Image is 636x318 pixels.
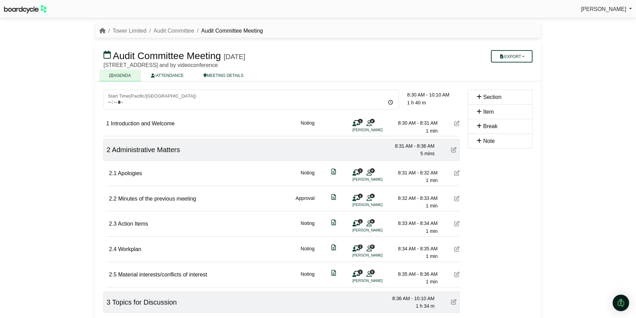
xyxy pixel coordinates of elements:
[109,272,117,277] span: 2.5
[370,270,375,274] span: 9
[352,278,404,284] li: [PERSON_NAME]
[109,170,117,176] span: 2.1
[301,169,315,184] div: Noting
[358,270,363,274] span: 1
[370,168,375,173] span: 9
[426,128,438,134] span: 1 min
[118,170,142,176] span: Apologies
[407,91,460,99] div: 8:30 AM - 10:10 AM
[426,279,438,284] span: 1 min
[301,119,315,135] div: Noting
[390,270,438,278] div: 8:35 AM - 8:36 AM
[370,194,375,198] span: 9
[99,69,141,81] a: AGENDA
[106,121,109,126] span: 1
[407,100,426,105] span: 1 h 40 m
[301,270,315,286] div: Noting
[390,219,438,227] div: 8:33 AM - 8:34 AM
[352,252,404,258] li: [PERSON_NAME]
[118,196,196,202] span: Minutes of the previous meeting
[420,151,435,156] span: 5 mins
[154,28,194,34] a: Audit Committee
[483,138,495,144] span: Note
[109,221,117,227] span: 2.3
[483,94,501,100] span: Section
[111,121,175,126] span: Introduction and Welcome
[99,26,263,35] nav: breadcrumb
[296,194,315,210] div: Approval
[426,228,438,234] span: 1 min
[107,146,110,154] span: 2
[4,5,47,13] img: BoardcycleBlackGreen-aaafeed430059cb809a45853b8cf6d952af9d84e6e89e1f1685b34bfd5cb7d64.svg
[109,196,117,202] span: 2.2
[613,295,629,311] div: Open Intercom Messenger
[112,28,146,34] a: Tower Limited
[483,109,494,115] span: Item
[370,119,375,123] span: 9
[107,298,110,306] span: 3
[358,219,363,224] span: 1
[141,69,194,81] a: ATTENDANCE
[426,203,438,208] span: 1 min
[390,194,438,202] div: 8:32 AM - 8:33 AM
[112,298,177,306] span: Topics for Discussion
[118,246,141,252] span: Workplan
[112,146,180,154] span: Administrative Matters
[386,142,435,150] div: 8:31 AM - 8:36 AM
[358,245,363,249] span: 1
[390,119,438,127] div: 8:30 AM - 8:31 AM
[109,246,117,252] span: 2.4
[118,221,148,227] span: Action Items
[301,245,315,260] div: Noting
[358,168,363,173] span: 1
[118,272,207,277] span: Material interests/conflicts of interest
[194,69,253,81] a: MEETING DETAILS
[386,295,435,302] div: 8:36 AM - 10:10 AM
[581,5,632,14] a: [PERSON_NAME]
[352,177,404,182] li: [PERSON_NAME]
[358,119,363,123] span: 1
[370,219,375,224] span: 9
[426,178,438,183] span: 1 min
[301,219,315,235] div: Noting
[483,123,497,129] span: Break
[223,53,245,61] div: [DATE]
[352,227,404,233] li: [PERSON_NAME]
[358,194,363,198] span: 1
[113,50,221,61] span: Audit Committee Meeting
[103,62,218,68] span: [STREET_ADDRESS] and by videoconference
[370,245,375,249] span: 9
[426,253,438,259] span: 1 min
[581,6,626,12] span: [PERSON_NAME]
[352,127,404,133] li: [PERSON_NAME]
[390,169,438,177] div: 8:31 AM - 8:32 AM
[416,303,435,309] span: 1 h 34 m
[194,26,263,35] li: Audit Committee Meeting
[352,202,404,208] li: [PERSON_NAME]
[491,50,533,63] button: Export
[390,245,438,252] div: 8:34 AM - 8:35 AM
